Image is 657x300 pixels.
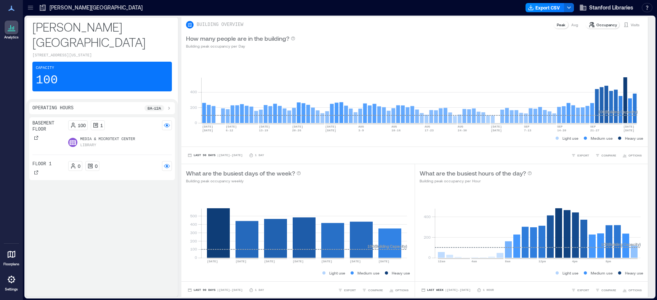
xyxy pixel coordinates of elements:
[190,247,197,251] tspan: 100
[589,4,633,11] span: Stanford Libraries
[420,178,532,184] p: Building peak occupancy per Hour
[202,125,213,128] text: [DATE]
[623,129,635,132] text: [DATE]
[368,288,383,292] span: COMPARE
[5,287,18,292] p: Settings
[344,288,356,292] span: EXPORT
[557,22,565,28] p: Peak
[571,22,578,28] p: Avg
[538,260,546,263] text: 12pm
[420,169,526,178] p: What are the busiest hours of the day?
[458,129,467,132] text: 24-30
[557,129,566,132] text: 14-20
[36,73,58,88] p: 100
[491,125,502,128] text: [DATE]
[591,135,613,141] p: Medium use
[391,129,401,132] text: 10-16
[423,235,430,239] tspan: 200
[491,129,502,132] text: [DATE]
[621,152,643,159] button: OPTIONS
[32,19,172,49] p: [PERSON_NAME][GEOGRAPHIC_DATA]
[50,4,143,11] p: [PERSON_NAME][GEOGRAPHIC_DATA]
[226,129,233,132] text: 6-12
[361,286,385,294] button: COMPARE
[100,122,103,128] p: 1
[572,260,578,263] text: 4pm
[601,153,616,158] span: COMPARE
[591,270,613,276] p: Medium use
[570,286,591,294] button: EXPORT
[623,125,635,128] text: [DATE]
[606,260,611,263] text: 8pm
[186,286,244,294] button: Last 90 Days |[DATE]-[DATE]
[628,288,642,292] span: OPTIONS
[186,169,295,178] p: What are the busiest days of the week?
[4,35,19,40] p: Analytics
[325,129,336,132] text: [DATE]
[425,125,430,128] text: AUG
[577,288,589,292] span: EXPORT
[197,22,243,28] p: BUILDING OVERVIEW
[95,163,98,169] p: 0
[32,105,74,111] p: Operating Hours
[1,245,22,269] a: Floorplans
[190,222,197,227] tspan: 400
[357,270,380,276] p: Medium use
[562,135,578,141] p: Light use
[80,136,135,142] p: Media & Microtext Center
[590,129,599,132] text: 21-27
[190,230,197,235] tspan: 300
[32,161,51,167] p: Floor 1
[202,129,213,132] text: [DATE]
[625,135,643,141] p: Heavy use
[190,239,197,243] tspan: 200
[259,129,268,132] text: 13-19
[358,125,364,128] text: AUG
[526,3,564,12] button: Export CSV
[186,43,295,49] p: Building peak occupancy per Day
[329,270,345,276] p: Light use
[32,53,172,59] p: [STREET_ADDRESS][US_STATE]
[395,288,409,292] span: OPTIONS
[621,286,643,294] button: OPTIONS
[524,125,530,128] text: SEP
[601,288,616,292] span: COMPARE
[2,18,21,42] a: Analytics
[80,142,96,148] p: Library
[438,260,445,263] text: 12am
[471,260,477,263] text: 4am
[577,153,589,158] span: EXPORT
[590,125,596,128] text: SEP
[428,255,430,260] tspan: 0
[259,125,270,128] text: [DATE]
[420,286,472,294] button: Last Week |[DATE]-[DATE]
[3,262,19,266] p: Floorplans
[32,120,65,132] p: Basement Floor
[628,153,642,158] span: OPTIONS
[190,214,197,218] tspan: 500
[292,129,301,132] text: 20-26
[195,255,197,260] tspan: 0
[264,260,275,263] text: [DATE]
[631,22,639,28] p: Visits
[596,22,617,28] p: Occupancy
[255,288,264,292] p: 1 Day
[358,129,364,132] text: 3-9
[78,163,80,169] p: 0
[186,178,301,184] p: Building peak occupancy weekly
[505,260,511,263] text: 8am
[423,214,430,219] tspan: 400
[570,152,591,159] button: EXPORT
[255,153,264,158] p: 1 Day
[325,125,336,128] text: [DATE]
[186,152,244,159] button: Last 90 Days |[DATE]-[DATE]
[36,65,54,71] p: Capacity
[458,125,463,128] text: AUG
[190,105,197,110] tspan: 200
[577,2,636,14] button: Stanford Libraries
[190,89,197,94] tspan: 400
[236,260,247,263] text: [DATE]
[425,129,434,132] text: 17-23
[207,260,218,263] text: [DATE]
[594,286,618,294] button: COMPARE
